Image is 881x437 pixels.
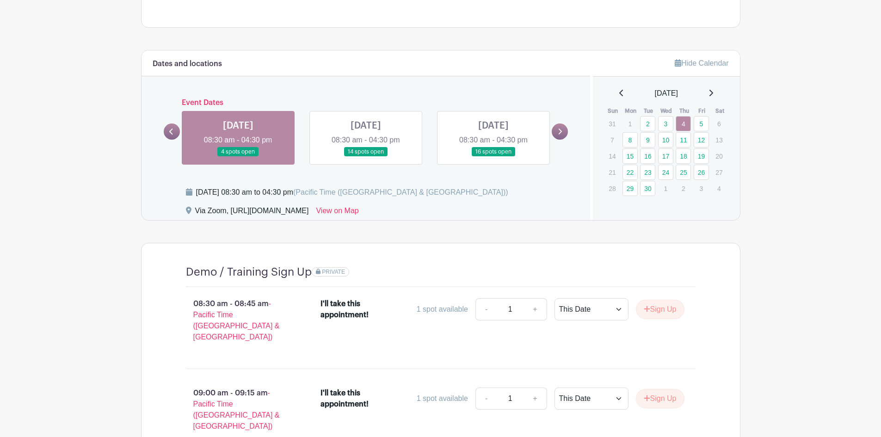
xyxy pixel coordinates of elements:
[475,388,497,410] a: -
[676,116,691,131] a: 4
[475,298,497,320] a: -
[711,106,729,116] th: Sat
[711,181,727,196] p: 4
[655,88,678,99] span: [DATE]
[711,133,727,147] p: 13
[622,117,638,131] p: 1
[604,181,620,196] p: 28
[694,181,709,196] p: 3
[320,298,400,320] div: I'll take this appointment!
[640,165,655,180] a: 23
[193,300,280,341] span: - Pacific Time ([GEOGRAPHIC_DATA] & [GEOGRAPHIC_DATA])
[658,116,673,131] a: 3
[180,98,552,107] h6: Event Dates
[711,117,727,131] p: 6
[604,133,620,147] p: 7
[694,116,709,131] a: 5
[524,298,547,320] a: +
[622,132,638,148] a: 8
[153,60,222,68] h6: Dates and locations
[658,181,673,196] p: 1
[320,388,400,410] div: I'll take this appointment!
[675,59,728,67] a: Hide Calendar
[640,148,655,164] a: 16
[293,188,508,196] span: (Pacific Time ([GEOGRAPHIC_DATA] & [GEOGRAPHIC_DATA]))
[171,295,306,346] p: 08:30 am - 08:45 am
[676,165,691,180] a: 25
[694,165,709,180] a: 26
[693,106,711,116] th: Fri
[711,165,727,179] p: 27
[676,132,691,148] a: 11
[417,304,468,315] div: 1 spot available
[636,389,684,408] button: Sign Up
[694,132,709,148] a: 12
[711,149,727,163] p: 20
[622,106,640,116] th: Mon
[524,388,547,410] a: +
[640,181,655,196] a: 30
[171,384,306,436] p: 09:00 am - 09:15 am
[417,393,468,404] div: 1 spot available
[186,265,312,279] h4: Demo / Training Sign Up
[640,106,658,116] th: Tue
[622,148,638,164] a: 15
[675,106,693,116] th: Thu
[604,117,620,131] p: 31
[676,148,691,164] a: 18
[640,132,655,148] a: 9
[604,106,622,116] th: Sun
[658,132,673,148] a: 10
[316,205,358,220] a: View on Map
[622,165,638,180] a: 22
[694,148,709,164] a: 19
[322,269,345,275] span: PRIVATE
[658,165,673,180] a: 24
[658,148,673,164] a: 17
[604,165,620,179] p: 21
[193,389,280,430] span: - Pacific Time ([GEOGRAPHIC_DATA] & [GEOGRAPHIC_DATA])
[196,187,508,198] div: [DATE] 08:30 am to 04:30 pm
[676,181,691,196] p: 2
[622,181,638,196] a: 29
[195,205,309,220] div: Via Zoom, [URL][DOMAIN_NAME]
[640,116,655,131] a: 2
[658,106,676,116] th: Wed
[636,300,684,319] button: Sign Up
[604,149,620,163] p: 14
